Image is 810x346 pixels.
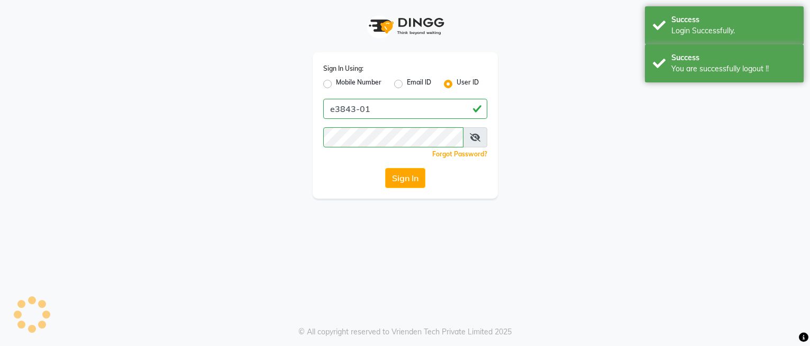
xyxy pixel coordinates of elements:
input: Username [323,99,487,119]
label: Email ID [407,78,431,90]
div: Success [671,14,796,25]
button: Sign In [385,168,425,188]
label: User ID [457,78,479,90]
label: Sign In Using: [323,64,363,73]
div: You are successfully logout !! [671,63,796,74]
div: Success [671,52,796,63]
div: Login Successfully. [671,25,796,36]
a: Forgot Password? [432,150,487,158]
img: logo1.svg [363,11,448,42]
label: Mobile Number [336,78,381,90]
input: Username [323,127,463,147]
